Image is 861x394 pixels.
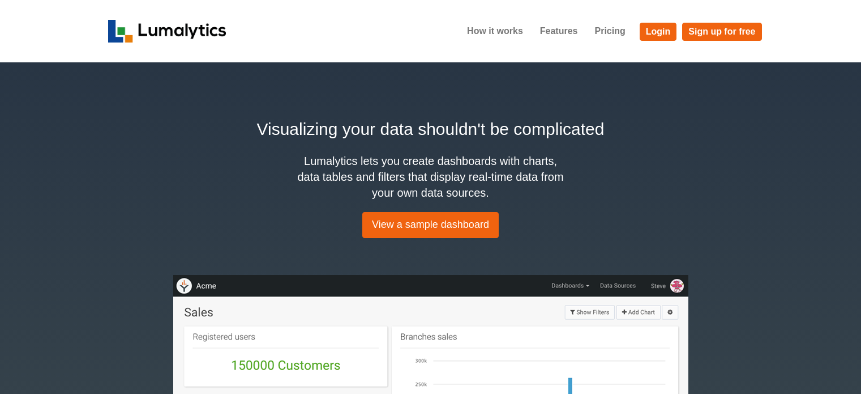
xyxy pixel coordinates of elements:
img: logo_v2-f34f87db3d4d9f5311d6c47995059ad6168825a3e1eb260e01c8041e89355404.png [108,20,226,43]
a: Sign up for free [682,23,761,41]
a: Login [640,23,677,41]
h4: Lumalytics lets you create dashboards with charts, data tables and filters that display real-time... [295,153,567,201]
a: Pricing [586,17,633,45]
h2: Visualizing your data shouldn't be complicated [108,116,753,142]
a: View a sample dashboard [362,212,499,238]
a: Features [532,17,586,45]
a: How it works [459,17,532,45]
